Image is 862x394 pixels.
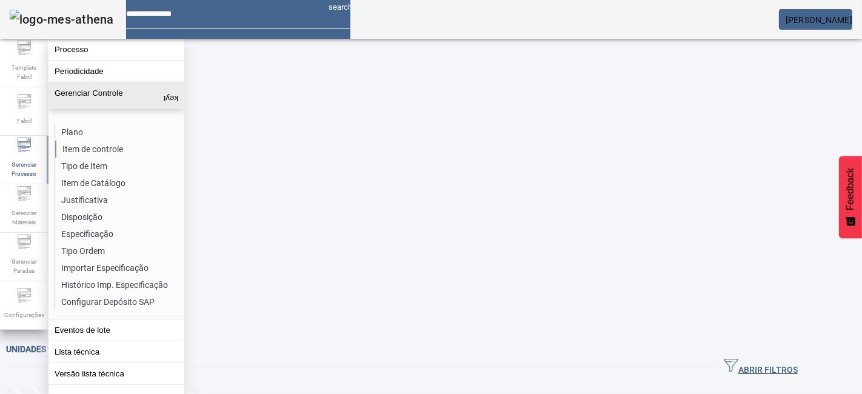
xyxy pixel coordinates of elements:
li: Importar Especificação [55,259,184,276]
button: Versão lista técnica [48,363,184,384]
li: Plano [55,124,184,141]
button: Feedback - Mostrar pesquisa [839,156,862,238]
li: Item de controle [55,141,184,158]
li: Tipo de Item [55,158,184,175]
li: Item de Catálogo [55,175,184,192]
span: Template Fabril [6,59,42,85]
span: Configurações [1,307,48,323]
li: Histórico Imp. Especificação [55,276,184,293]
li: Especificação [55,225,184,242]
span: Unidades [6,344,46,354]
li: Justificativa [55,192,184,209]
button: Lista técnica [48,341,184,362]
span: Gerenciar Processo [6,156,42,182]
li: Configurar Depósito SAP [55,293,184,310]
li: Disposição [55,209,184,225]
span: Fabril [13,113,35,129]
span: Gerenciar Materiais [6,205,42,230]
span: ABRIR FILTROS [724,358,798,376]
button: Processo [48,39,184,60]
span: [PERSON_NAME] [786,15,852,25]
button: Gerenciar Controle [48,82,184,109]
button: ABRIR FILTROS [714,356,807,378]
img: logo-mes-athena [10,10,114,29]
button: Eventos de lote [48,319,184,341]
span: Feedback [845,168,856,210]
mat-icon: keyboard_arrow_up [164,88,178,103]
button: Periodicidade [48,61,184,82]
li: Tipo Ordem [55,242,184,259]
span: Gerenciar Paradas [6,253,42,279]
